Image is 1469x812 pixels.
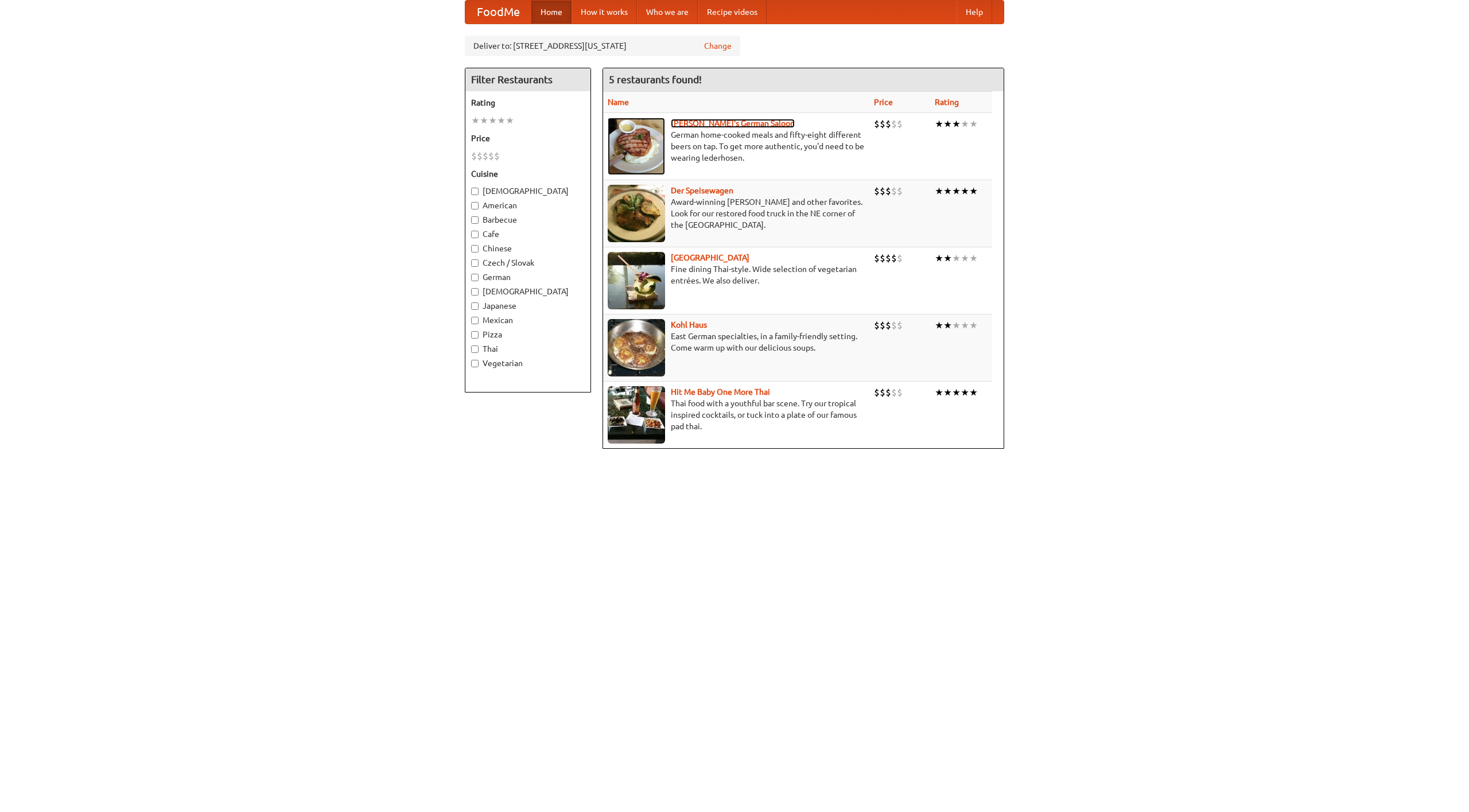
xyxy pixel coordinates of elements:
li: ★ [952,386,961,399]
label: [DEMOGRAPHIC_DATA] [471,185,585,197]
li: ★ [969,118,978,130]
input: Mexican [471,317,479,324]
li: $ [483,150,488,162]
a: Change [704,40,732,52]
p: Fine dining Thai-style. Wide selection of vegetarian entrées. We also deliver. [608,263,865,286]
label: Pizza [471,329,585,340]
li: $ [488,150,494,162]
a: Rating [935,98,959,107]
li: ★ [961,252,969,265]
li: $ [874,252,880,265]
label: Japanese [471,300,585,312]
a: Price [874,98,893,107]
label: Thai [471,343,585,355]
li: ★ [497,114,506,127]
li: $ [885,252,891,265]
li: ★ [935,319,943,332]
li: $ [885,118,891,130]
li: ★ [480,114,488,127]
a: FoodMe [465,1,531,24]
a: Name [608,98,629,107]
li: ★ [969,185,978,197]
li: ★ [943,319,952,332]
li: $ [874,118,880,130]
img: esthers.jpg [608,118,665,175]
label: Cafe [471,228,585,240]
li: $ [897,252,903,265]
input: Czech / Slovak [471,259,479,267]
p: Thai food with a youthful bar scene. Try our tropical inspired cocktails, or tuck into a plate of... [608,398,865,432]
li: $ [885,185,891,197]
li: $ [891,319,897,332]
li: $ [897,386,903,399]
li: $ [874,386,880,399]
a: Home [531,1,572,24]
a: Help [957,1,992,24]
p: East German specialties, in a family-friendly setting. Come warm up with our delicious soups. [608,331,865,353]
li: $ [897,319,903,332]
label: Vegetarian [471,358,585,369]
li: ★ [952,252,961,265]
h4: Filter Restaurants [465,68,590,91]
li: ★ [969,252,978,265]
input: American [471,202,479,209]
input: Vegetarian [471,360,479,367]
li: ★ [961,386,969,399]
input: [DEMOGRAPHIC_DATA] [471,188,479,195]
li: ★ [488,114,497,127]
li: ★ [935,185,943,197]
li: $ [477,150,483,162]
li: $ [874,319,880,332]
li: $ [891,185,897,197]
li: $ [471,150,477,162]
a: Kohl Haus [671,320,707,329]
p: German home-cooked meals and fifty-eight different beers on tap. To get more authentic, you'd nee... [608,129,865,164]
img: babythai.jpg [608,386,665,444]
li: $ [891,386,897,399]
a: [PERSON_NAME]'s German Saloon [671,119,795,128]
li: ★ [935,118,943,130]
a: Der Speisewagen [671,186,733,195]
a: [GEOGRAPHIC_DATA] [671,253,749,262]
li: ★ [969,319,978,332]
li: ★ [961,185,969,197]
h5: Price [471,133,585,144]
li: $ [885,319,891,332]
li: ★ [952,185,961,197]
img: satay.jpg [608,252,665,309]
ng-pluralize: 5 restaurants found! [609,74,702,85]
li: ★ [961,118,969,130]
li: ★ [471,114,480,127]
li: $ [494,150,500,162]
li: $ [880,118,885,130]
h5: Cuisine [471,168,585,180]
input: Japanese [471,302,479,310]
li: $ [891,118,897,130]
li: ★ [943,252,952,265]
li: $ [897,118,903,130]
img: speisewagen.jpg [608,185,665,242]
li: ★ [952,319,961,332]
div: Deliver to: [STREET_ADDRESS][US_STATE] [465,36,740,56]
label: [DEMOGRAPHIC_DATA] [471,286,585,297]
p: Award-winning [PERSON_NAME] and other favorites. Look for our restored food truck in the NE corne... [608,196,865,231]
input: [DEMOGRAPHIC_DATA] [471,288,479,296]
input: Chinese [471,245,479,252]
li: ★ [961,319,969,332]
a: Hit Me Baby One More Thai [671,387,770,397]
li: $ [874,185,880,197]
img: kohlhaus.jpg [608,319,665,376]
input: Pizza [471,331,479,339]
li: ★ [943,185,952,197]
li: $ [897,185,903,197]
label: Chinese [471,243,585,254]
li: ★ [935,252,943,265]
input: German [471,274,479,281]
label: Mexican [471,314,585,326]
li: $ [880,252,885,265]
li: $ [880,386,885,399]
